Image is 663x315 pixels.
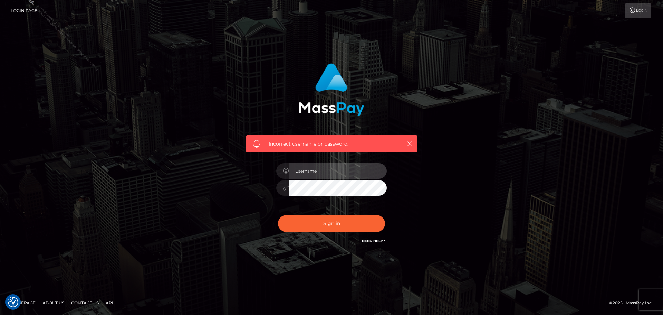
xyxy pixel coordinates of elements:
[289,163,387,179] input: Username...
[625,3,651,18] a: Login
[299,63,364,116] img: MassPay Login
[8,297,38,308] a: Homepage
[269,140,395,148] span: Incorrect username or password.
[278,215,385,232] button: Sign in
[11,3,37,18] a: Login Page
[68,297,102,308] a: Contact Us
[362,239,385,243] a: Need Help?
[40,297,67,308] a: About Us
[103,297,116,308] a: API
[8,297,18,307] img: Revisit consent button
[609,299,658,307] div: © 2025 , MassPay Inc.
[8,297,18,307] button: Consent Preferences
